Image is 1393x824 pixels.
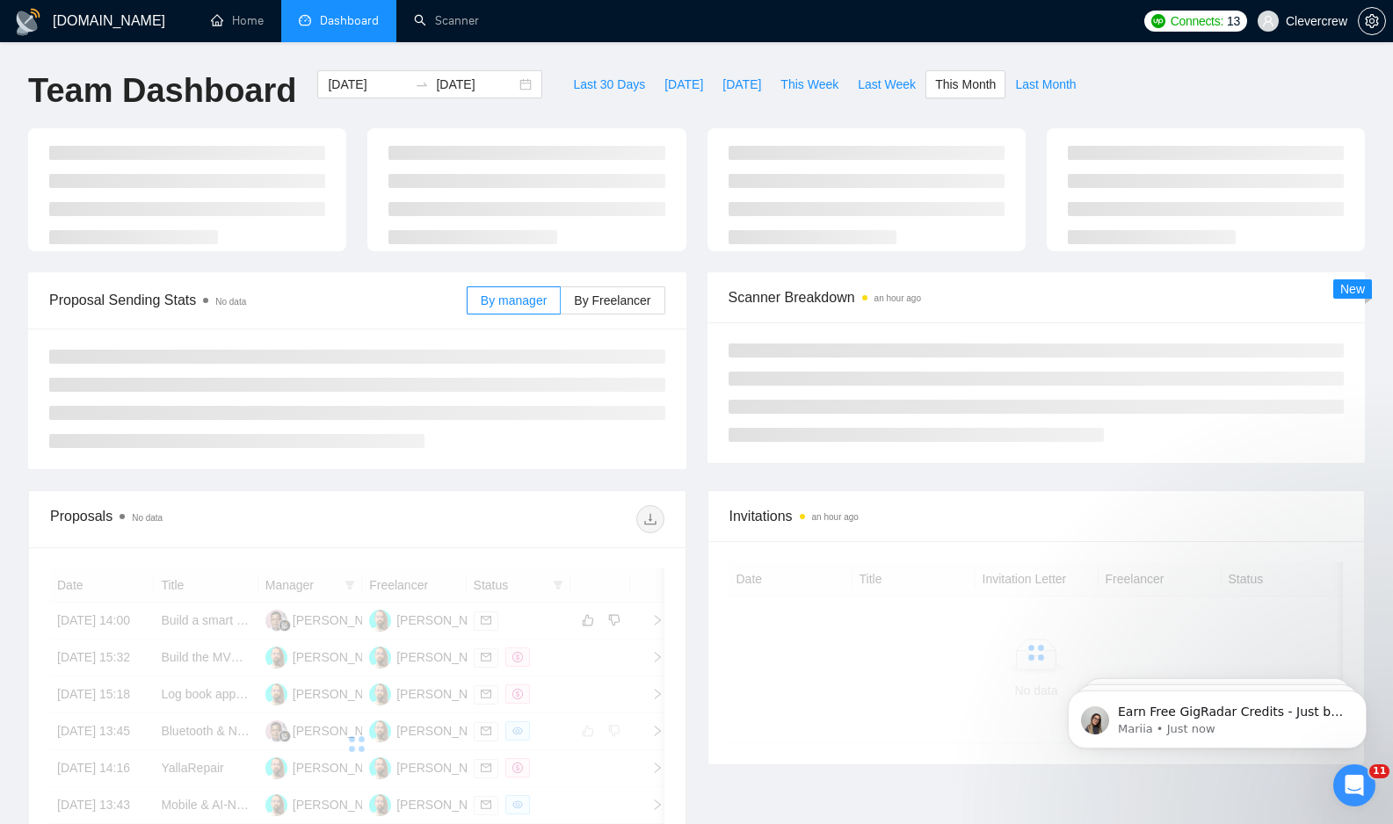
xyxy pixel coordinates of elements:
iframe: Intercom notifications message [1041,654,1393,777]
button: Last Week [848,70,925,98]
button: setting [1358,7,1386,35]
span: dashboard [299,14,311,26]
img: upwork-logo.png [1151,14,1165,28]
button: [DATE] [713,70,771,98]
span: 13 [1227,11,1240,31]
span: Last Month [1015,75,1076,94]
div: Proposals [50,505,357,533]
button: Last 30 Days [563,70,655,98]
span: This Month [935,75,996,94]
h1: Team Dashboard [28,70,296,112]
span: No data [132,513,163,523]
span: 11 [1369,764,1389,778]
span: to [415,77,429,91]
span: user [1262,15,1274,27]
span: Last 30 Days [573,75,645,94]
time: an hour ago [812,512,859,522]
span: No data [215,297,246,307]
span: Last Week [858,75,916,94]
button: This Month [925,70,1005,98]
span: [DATE] [664,75,703,94]
span: Invitations [729,505,1344,527]
button: Last Month [1005,70,1085,98]
input: End date [436,75,516,94]
span: By manager [481,293,547,307]
button: [DATE] [655,70,713,98]
span: Scanner Breakdown [729,286,1345,308]
span: Proposal Sending Stats [49,289,467,311]
img: logo [14,8,42,36]
span: Dashboard [320,13,379,28]
span: By Freelancer [574,293,650,307]
iframe: Intercom live chat [1333,764,1375,806]
span: This Week [780,75,838,94]
button: This Week [771,70,848,98]
span: New [1340,282,1365,296]
span: setting [1359,14,1385,28]
span: [DATE] [722,75,761,94]
a: homeHome [211,13,264,28]
a: searchScanner [414,13,479,28]
span: swap-right [415,77,429,91]
span: Connects: [1171,11,1223,31]
input: Start date [328,75,408,94]
a: setting [1358,14,1386,28]
time: an hour ago [874,293,921,303]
